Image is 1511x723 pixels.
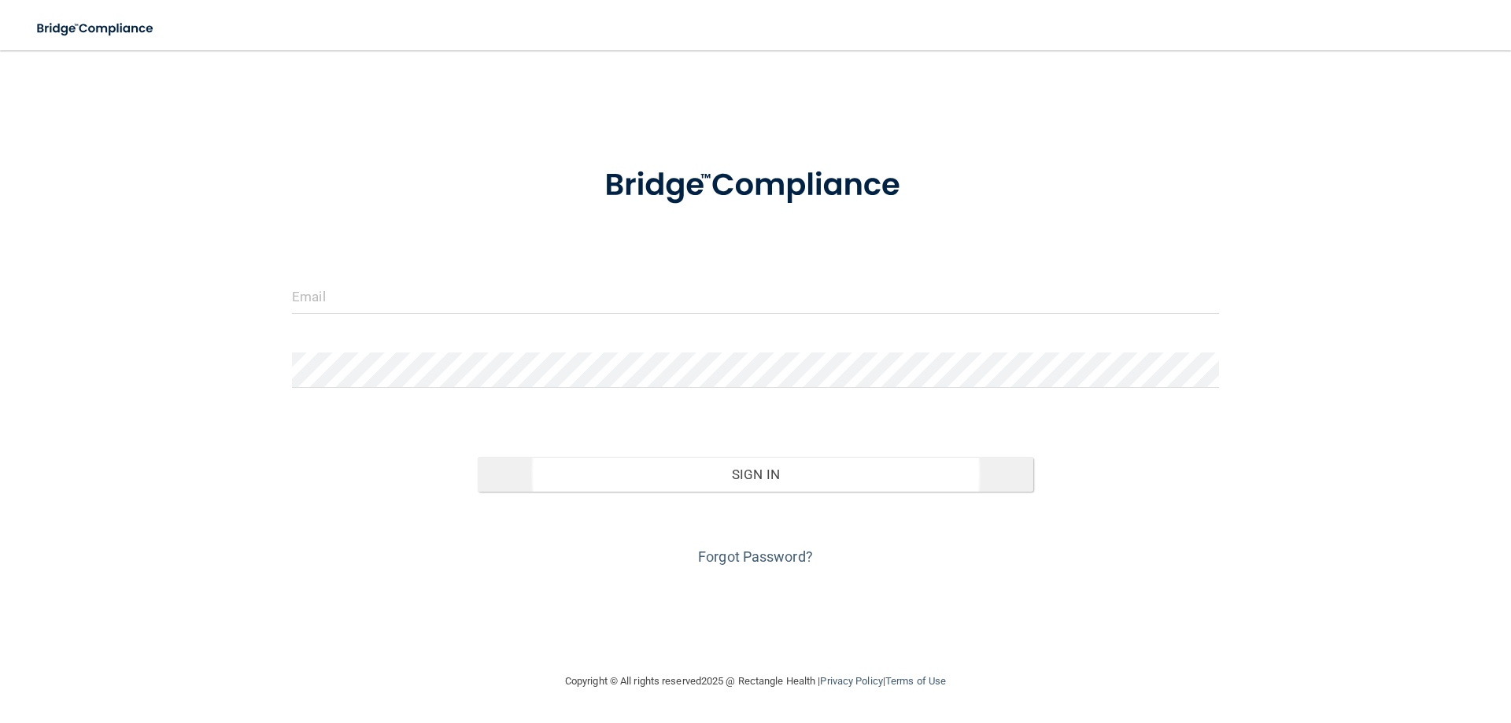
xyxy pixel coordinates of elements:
[24,13,168,45] img: bridge_compliance_login_screen.278c3ca4.svg
[698,548,813,565] a: Forgot Password?
[468,656,1043,706] div: Copyright © All rights reserved 2025 @ Rectangle Health | |
[478,457,1034,492] button: Sign In
[572,145,939,227] img: bridge_compliance_login_screen.278c3ca4.svg
[820,675,882,687] a: Privacy Policy
[885,675,946,687] a: Terms of Use
[292,279,1219,314] input: Email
